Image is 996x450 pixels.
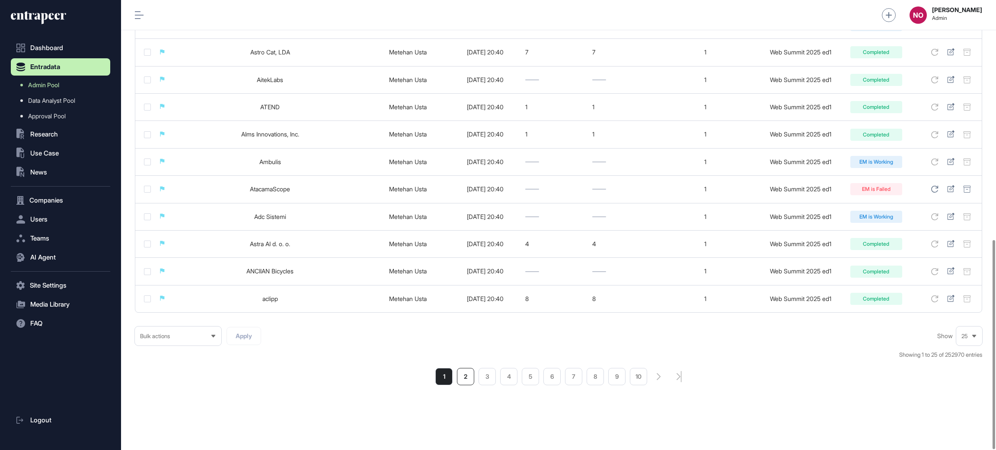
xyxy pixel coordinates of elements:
[760,131,842,138] div: Web Summit 2025 ed1
[30,150,59,157] span: Use Case
[250,240,290,247] a: Astra AI d. o. o.
[479,368,496,385] a: 3
[11,126,110,143] button: Research
[11,315,110,332] button: FAQ
[241,130,299,138] a: AIms Innovations, Inc.
[454,131,516,138] div: [DATE] 20:40
[608,368,626,385] li: 9
[932,6,982,13] strong: [PERSON_NAME]
[30,301,70,308] span: Media Library
[15,77,110,93] a: Admin Pool
[850,211,902,223] div: EM is Working
[525,131,584,138] div: 1
[454,104,516,111] div: [DATE] 20:40
[850,266,902,278] div: Completed
[543,368,561,385] a: 6
[659,186,751,193] div: 1
[659,104,751,111] div: 1
[760,76,842,83] div: Web Summit 2025 ed1
[250,185,290,193] a: AtacamaScope
[937,333,953,339] span: Show
[30,254,56,261] span: AI Agent
[11,412,110,429] a: Logout
[592,241,651,247] div: 4
[850,46,902,58] div: Completed
[760,186,842,193] div: Web Summit 2025 ed1
[389,130,427,138] a: Metehan Usta
[850,101,902,113] div: Completed
[140,333,170,339] span: Bulk actions
[657,373,661,380] a: search-pagination-next-button
[565,368,582,385] a: 7
[389,267,427,275] a: Metehan Usta
[850,238,902,250] div: Completed
[28,113,66,120] span: Approval Pool
[760,241,842,247] div: Web Summit 2025 ed1
[850,74,902,86] div: Completed
[246,267,294,275] a: ANCIIAN Bicycles
[454,241,516,247] div: [DATE] 20:40
[28,97,75,104] span: Data Analyst Pool
[525,104,584,111] div: 1
[525,241,584,247] div: 4
[262,295,278,302] a: aclipp
[454,186,516,193] div: [DATE] 20:40
[454,49,516,56] div: [DATE] 20:40
[961,333,968,339] span: 25
[15,108,110,124] a: Approval Pool
[11,249,110,266] button: AI Agent
[28,82,59,89] span: Admin Pool
[525,49,584,56] div: 7
[659,213,751,220] div: 1
[389,240,427,247] a: Metehan Usta
[454,158,516,165] div: [DATE] 20:40
[389,76,427,83] a: Metehan Usta
[29,197,63,204] span: Companies
[389,213,427,220] a: Metehan Usta
[500,368,517,385] a: 4
[259,158,281,165] a: Ambulis
[250,48,290,56] a: Astro Cat, LDA
[11,211,110,228] button: Users
[260,103,280,111] a: ATEND
[11,145,110,162] button: Use Case
[30,63,60,70] span: Entradata
[592,49,651,56] div: 7
[522,368,539,385] a: 5
[630,368,647,385] a: 10
[389,185,427,193] a: Metehan Usta
[659,295,751,302] div: 1
[760,213,842,220] div: Web Summit 2025 ed1
[592,104,651,111] div: 1
[592,131,651,138] div: 1
[932,15,982,21] span: Admin
[760,295,842,302] div: Web Summit 2025 ed1
[30,216,48,223] span: Users
[454,295,516,302] div: [DATE] 20:40
[850,183,902,195] div: EM is Failed
[910,6,927,24] button: NO
[15,93,110,108] a: Data Analyst Pool
[389,295,427,302] a: Metehan Usta
[659,131,751,138] div: 1
[760,104,842,111] div: Web Summit 2025 ed1
[389,48,427,56] a: Metehan Usta
[435,368,453,385] li: 1
[457,368,474,385] li: 2
[760,158,842,165] div: Web Summit 2025 ed1
[389,158,427,165] a: Metehan Usta
[587,368,604,385] a: 8
[30,417,51,424] span: Logout
[11,39,110,57] a: Dashboard
[389,103,427,111] a: Metehan Usta
[11,296,110,313] button: Media Library
[30,131,58,138] span: Research
[30,169,47,176] span: News
[659,49,751,56] div: 1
